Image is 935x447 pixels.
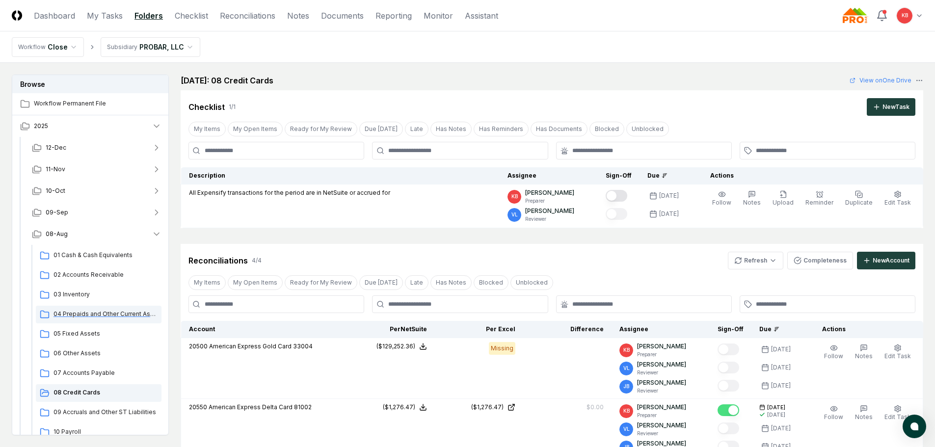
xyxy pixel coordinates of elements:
p: [PERSON_NAME] [637,342,686,351]
div: Missing [489,342,515,355]
span: 09 Accruals and Other ST Liabilities [53,408,158,417]
a: 09 Accruals and Other ST Liabilities [36,404,161,421]
div: 4 / 4 [252,256,262,265]
button: 2025 [12,115,169,137]
button: Mark complete [718,343,739,355]
span: Upload [773,199,794,206]
p: All Expensify transactions for the period are in NetSuite or accrued for [189,188,390,197]
a: Monitor [424,10,453,22]
th: Sign-Off [598,167,640,184]
span: Edit Task [884,413,911,421]
a: Workflow Permanent File [12,93,169,115]
a: Notes [287,10,309,22]
span: KB [623,407,630,415]
button: 08-Aug [24,223,169,245]
img: Probar logo [843,8,868,24]
span: 08-Aug [46,230,68,238]
p: [PERSON_NAME] [525,207,574,215]
button: Follow [822,342,845,363]
button: Unblocked [626,122,669,136]
span: 08 Credit Cards [53,388,158,397]
button: 10-Oct [24,180,169,202]
span: 04 Prepaids and Other Current Assets [53,310,158,318]
button: ($1,276.47) [383,403,427,412]
button: Upload [771,188,796,209]
span: KB [623,346,630,354]
div: [DATE] [771,424,791,433]
a: Reconciliations [220,10,275,22]
button: Has Notes [430,122,472,136]
a: 10 Payroll [36,423,161,441]
div: Due [647,171,687,180]
span: Follow [824,352,843,360]
span: American Express Delta Card 81002 [209,403,312,411]
a: 05 Fixed Assets [36,325,161,343]
th: Per NetSuite [347,321,435,338]
a: 07 Accounts Payable [36,365,161,382]
button: atlas-launcher [903,415,926,438]
button: 09-Sep [24,202,169,223]
button: Edit Task [882,188,913,209]
button: My Items [188,122,226,136]
a: Assistant [465,10,498,22]
button: Mark complete [718,422,739,434]
button: Completeness [787,252,853,269]
button: My Open Items [228,275,283,290]
div: [DATE] [767,411,785,419]
span: 03 Inventory [53,290,158,299]
a: Reporting [375,10,412,22]
button: 12-Dec [24,137,169,158]
div: Checklist [188,101,225,113]
a: 08 Credit Cards [36,384,161,402]
div: ($129,252.36) [376,342,415,351]
button: Edit Task [882,403,913,423]
p: Reviewer [637,430,686,437]
div: Workflow [18,43,46,52]
button: Has Documents [531,122,588,136]
p: Preparer [637,412,686,419]
span: VL [511,211,518,218]
button: Unblocked [510,275,553,290]
div: [DATE] [771,381,791,390]
div: Actions [702,171,915,180]
button: Refresh [728,252,783,269]
div: New Account [873,256,909,265]
div: New Task [882,103,909,111]
a: 06 Other Assets [36,345,161,363]
h3: Browse [12,75,168,93]
span: Edit Task [884,199,911,206]
p: Reviewer [525,215,574,223]
a: 03 Inventory [36,286,161,304]
a: 02 Accounts Receivable [36,266,161,284]
span: 12-Dec [46,143,66,152]
div: Actions [814,325,915,334]
div: [DATE] [659,210,679,218]
a: Dashboard [34,10,75,22]
div: ($1,276.47) [471,403,504,412]
a: Documents [321,10,364,22]
span: Workflow Permanent File [34,99,161,108]
th: Difference [523,321,612,338]
div: [DATE] [771,363,791,372]
p: [PERSON_NAME] [637,378,686,387]
span: 05 Fixed Assets [53,329,158,338]
p: Preparer [525,197,574,205]
button: My Open Items [228,122,283,136]
span: VL [623,425,630,433]
img: Logo [12,10,22,21]
span: KB [511,193,518,200]
button: Duplicate [843,188,875,209]
a: 04 Prepaids and Other Current Assets [36,306,161,323]
button: Mark complete [718,380,739,392]
button: Follow [822,403,845,423]
button: Reminder [803,188,835,209]
button: Due Today [359,275,403,290]
button: Mark complete [718,362,739,373]
nav: breadcrumb [12,37,200,57]
span: 06 Other Assets [53,349,158,358]
span: Reminder [805,199,833,206]
div: Account [189,325,339,334]
div: Reconciliations [188,255,248,266]
th: Per Excel [435,321,523,338]
span: 10-Oct [46,186,65,195]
